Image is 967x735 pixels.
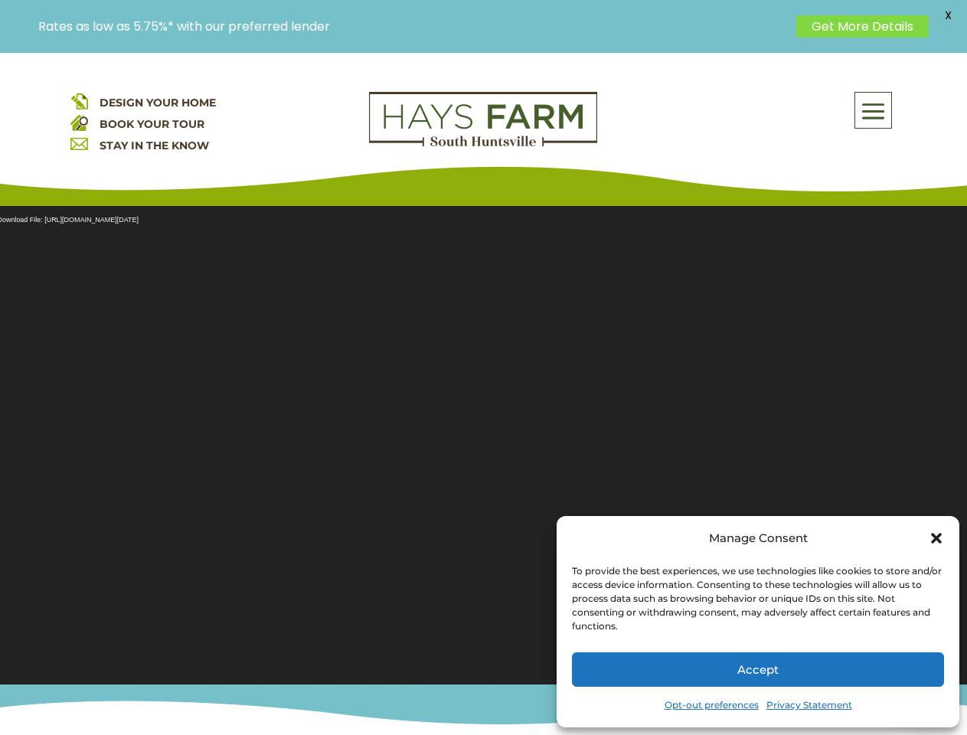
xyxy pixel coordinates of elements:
a: Privacy Statement [766,694,852,716]
img: Logo [369,92,597,147]
a: DESIGN YOUR HOME [100,96,216,109]
a: BOOK YOUR TOUR [100,117,204,131]
a: Get More Details [796,15,929,38]
img: design your home [70,92,88,109]
p: Rates as low as 5.75%* with our preferred lender [38,19,789,34]
a: hays farm homes huntsville development [369,136,597,150]
div: Close dialog [929,531,944,546]
img: book your home tour [70,113,88,131]
a: STAY IN THE KNOW [100,139,209,152]
span: X [936,4,959,27]
div: To provide the best experiences, we use technologies like cookies to store and/or access device i... [572,564,942,633]
a: Opt-out preferences [665,694,759,716]
button: Accept [572,652,944,687]
div: Manage Consent [709,528,808,549]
